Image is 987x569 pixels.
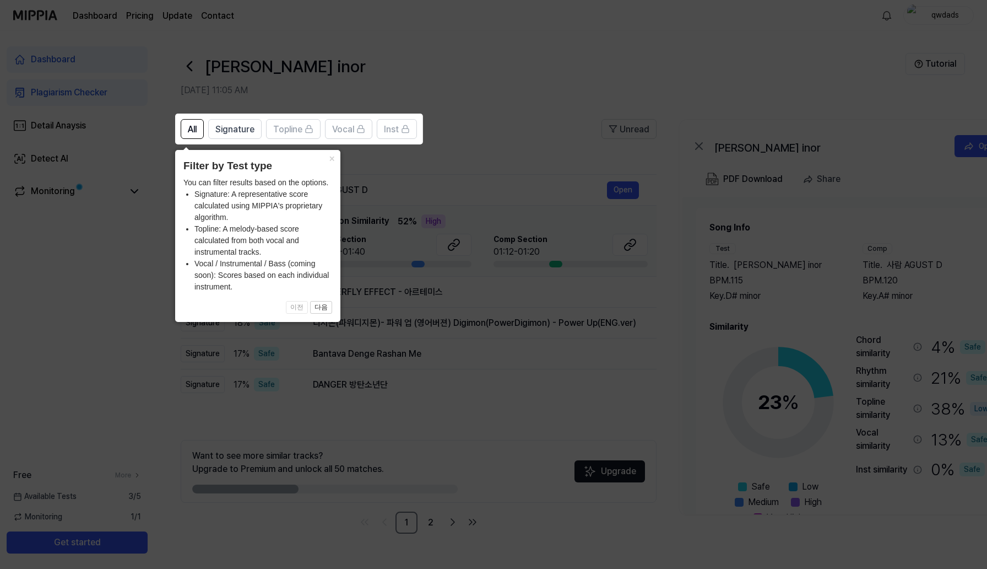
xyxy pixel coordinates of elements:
button: Inst [377,119,417,139]
li: Topline: A melody-based score calculated from both vocal and instrumental tracks. [194,223,332,258]
button: Vocal [325,119,372,139]
span: Vocal [332,123,354,136]
button: 다음 [310,301,332,314]
button: All [181,119,204,139]
button: Signature [208,119,262,139]
header: Filter by Test type [183,158,332,174]
span: Topline [273,123,302,136]
li: Vocal / Instrumental / Bass (coming soon): Scores based on each individual instrument. [194,258,332,293]
button: Close [323,150,340,165]
button: Topline [266,119,321,139]
span: All [188,123,197,136]
div: You can filter results based on the options. [183,177,332,293]
li: Signature: A representative score calculated using MIPPIA's proprietary algorithm. [194,189,332,223]
span: Signature [215,123,254,136]
span: Inst [384,123,399,136]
